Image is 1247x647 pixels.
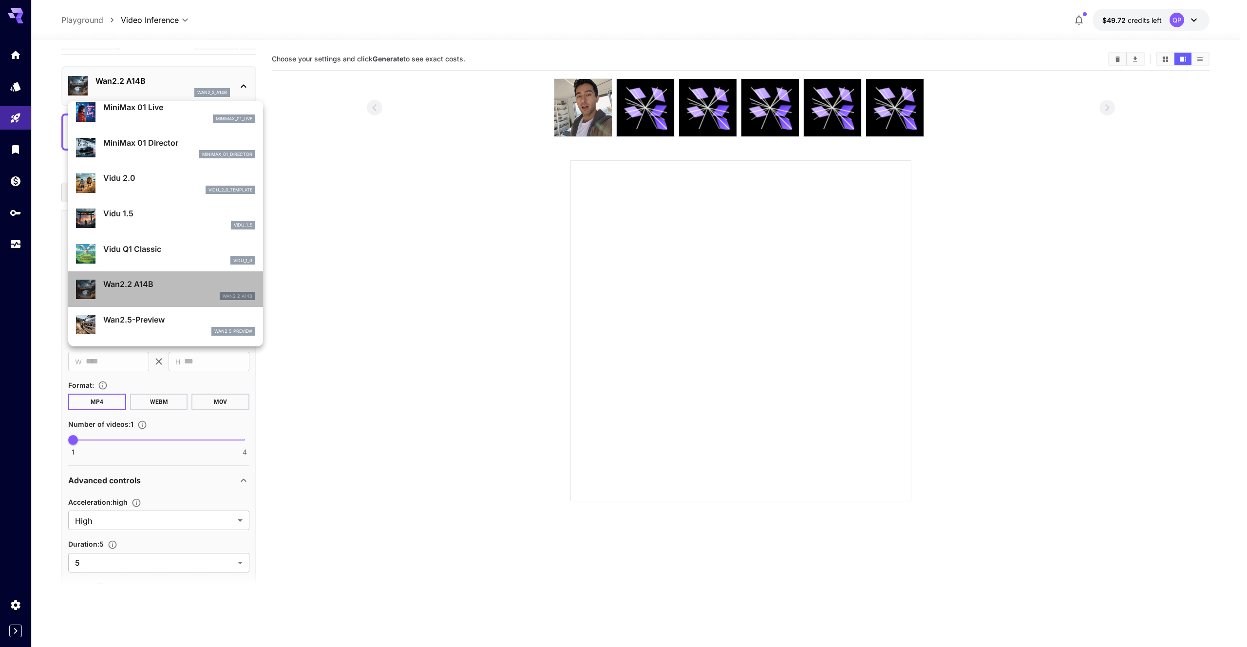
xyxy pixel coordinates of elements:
[76,133,255,163] div: MiniMax 01 Directorminimax_01_director
[76,204,255,233] div: Vidu 1.5vidu_1_5
[103,243,255,255] p: Vidu Q1 Classic
[103,101,255,113] p: MiniMax 01 Live
[76,168,255,198] div: Vidu 2.0vidu_2_0_template
[234,222,252,228] p: vidu_1_5
[76,274,255,304] div: Wan2.2 A14Bwan2_2_a14b
[214,328,252,335] p: wan2_5_preview
[202,151,252,158] p: minimax_01_director
[76,310,255,340] div: Wan2.5-Previewwan2_5_preview
[103,208,255,219] p: Vidu 1.5
[103,278,255,290] p: Wan2.2 A14B
[223,293,252,300] p: wan2_2_a14b
[103,314,255,325] p: Wan2.5-Preview
[76,239,255,269] div: Vidu Q1 Classicvidu_1_0
[233,257,252,264] p: vidu_1_0
[76,97,255,127] div: MiniMax 01 Liveminimax_01_live
[216,115,252,122] p: minimax_01_live
[103,172,255,184] p: Vidu 2.0
[103,137,255,149] p: MiniMax 01 Director
[208,187,252,193] p: vidu_2_0_template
